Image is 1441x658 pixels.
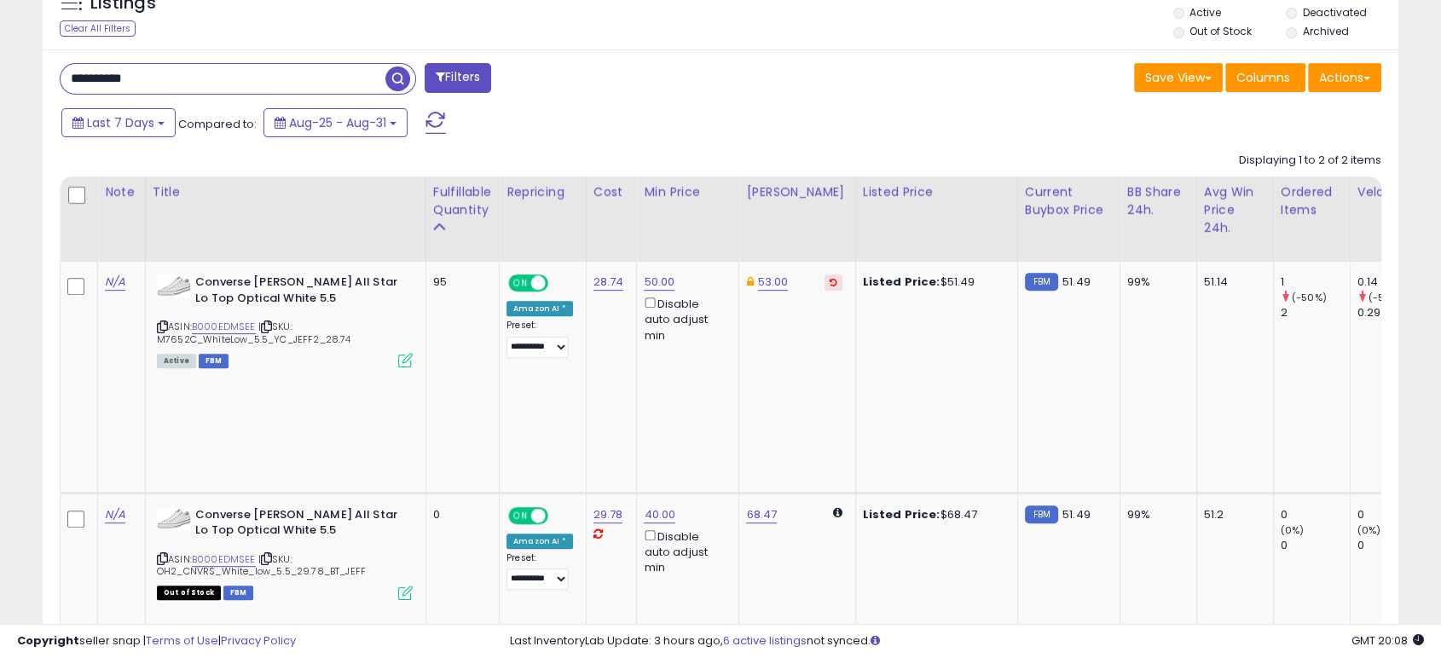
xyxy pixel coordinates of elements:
[17,633,296,649] div: seller snap | |
[157,507,191,530] img: 41nO6UOX1zL._SL40_.jpg
[593,274,624,291] a: 28.74
[1357,274,1427,290] div: 0.14
[510,508,531,522] span: ON
[195,507,402,543] b: Converse [PERSON_NAME] All Star Lo Top Optical White 5.5
[263,108,408,137] button: Aug-25 - Aug-31
[863,507,1004,522] div: $68.47
[758,274,789,291] a: 53.00
[644,183,732,201] div: Min Price
[1204,183,1266,237] div: Avg Win Price 24h.
[1204,274,1260,290] div: 51.14
[61,108,176,137] button: Last 7 Days
[1357,507,1427,522] div: 0
[1062,274,1091,290] span: 51.49
[1357,523,1381,537] small: (0%)
[506,301,573,316] div: Amazon AI *
[1357,538,1427,553] div: 0
[1134,63,1223,92] button: Save View
[1308,63,1381,92] button: Actions
[157,586,221,600] span: All listings that are currently out of stock and unavailable for purchase on Amazon
[199,354,229,368] span: FBM
[1062,506,1091,522] span: 51.49
[192,320,256,334] a: B000EDMSEE
[1189,24,1252,38] label: Out of Stock
[1025,273,1058,291] small: FBM
[546,508,573,522] span: OFF
[1303,24,1349,38] label: Archived
[105,506,125,523] a: N/A
[433,183,492,219] div: Fulfillable Quantity
[863,506,940,522] b: Listed Price:
[1281,523,1305,537] small: (0%)
[157,274,413,366] div: ASIN:
[1127,183,1189,219] div: BB Share 24h.
[433,274,486,290] div: 95
[1292,291,1327,304] small: (-50%)
[644,274,674,291] a: 50.00
[1357,183,1420,201] div: Velocity
[425,63,491,93] button: Filters
[17,632,79,649] strong: Copyright
[221,632,296,649] a: Privacy Policy
[863,274,940,290] b: Listed Price:
[1281,183,1343,219] div: Ordered Items
[1281,305,1350,320] div: 2
[157,320,351,345] span: | SKU: M7652C_WhiteLow_5.5_YC_JEFF2_28.74
[192,552,256,567] a: B000EDMSEE
[157,274,191,297] img: 41nO6UOX1zL._SL40_.jpg
[1281,538,1350,553] div: 0
[105,183,138,201] div: Note
[506,552,573,591] div: Preset:
[1239,153,1381,169] div: Displaying 1 to 2 of 2 items
[863,274,1004,290] div: $51.49
[644,506,675,523] a: 40.00
[1025,183,1113,219] div: Current Buybox Price
[289,114,386,131] span: Aug-25 - Aug-31
[1127,274,1183,290] div: 99%
[223,586,254,600] span: FBM
[105,274,125,291] a: N/A
[593,506,623,523] a: 29.78
[746,506,777,523] a: 68.47
[157,354,196,368] span: All listings currently available for purchase on Amazon
[1225,63,1305,92] button: Columns
[593,183,630,201] div: Cost
[746,183,848,201] div: [PERSON_NAME]
[146,632,218,649] a: Terms of Use
[506,320,573,358] div: Preset:
[1204,507,1260,522] div: 51.2
[1357,305,1427,320] div: 0.29
[433,507,486,522] div: 0
[195,274,402,310] b: Converse [PERSON_NAME] All Star Lo Top Optical White 5.5
[1281,274,1350,290] div: 1
[1303,5,1367,20] label: Deactivated
[157,507,413,598] div: ASIN:
[1351,632,1424,649] span: 2025-09-8 20:08 GMT
[1236,69,1290,86] span: Columns
[1189,5,1221,20] label: Active
[1281,507,1350,522] div: 0
[644,294,726,343] div: Disable auto adjust min
[60,20,136,37] div: Clear All Filters
[723,632,807,649] a: 6 active listings
[153,183,419,201] div: Title
[87,114,154,131] span: Last 7 Days
[510,276,531,291] span: ON
[506,534,573,549] div: Amazon AI *
[1127,507,1183,522] div: 99%
[1025,505,1058,523] small: FBM
[863,183,1010,201] div: Listed Price
[546,276,573,291] span: OFF
[178,116,257,132] span: Compared to:
[506,183,579,201] div: Repricing
[1369,291,1413,304] small: (-51.72%)
[644,527,726,576] div: Disable auto adjust min
[510,633,1425,649] div: Last InventoryLab Update: 3 hours ago, not synced.
[157,552,366,578] span: | SKU: OH2_CNVRS_White_low_5.5_29.78_BT_JEFF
